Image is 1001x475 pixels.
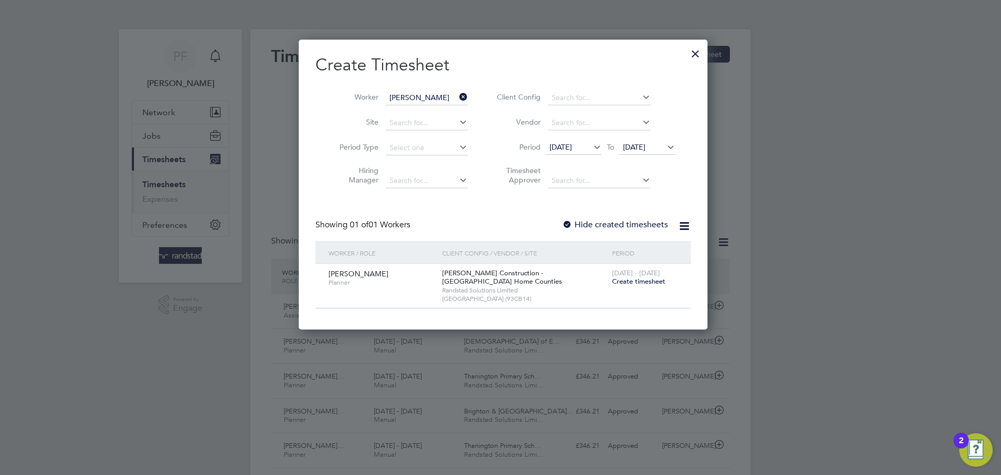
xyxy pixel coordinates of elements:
[328,269,388,278] span: [PERSON_NAME]
[350,220,369,230] span: 01 of
[612,277,665,286] span: Create timesheet
[386,116,468,130] input: Search for...
[604,140,617,154] span: To
[332,92,379,102] label: Worker
[494,117,541,127] label: Vendor
[959,433,993,467] button: Open Resource Center, 2 new notifications
[612,269,660,277] span: [DATE] - [DATE]
[386,174,468,188] input: Search for...
[609,241,680,265] div: Period
[548,174,651,188] input: Search for...
[494,142,541,152] label: Period
[350,220,410,230] span: 01 Workers
[326,241,440,265] div: Worker / Role
[332,117,379,127] label: Site
[386,91,468,105] input: Search for...
[548,91,651,105] input: Search for...
[315,54,691,76] h2: Create Timesheet
[494,92,541,102] label: Client Config
[548,116,651,130] input: Search for...
[440,241,609,265] div: Client Config / Vendor / Site
[386,141,468,155] input: Select one
[332,166,379,185] label: Hiring Manager
[623,142,645,152] span: [DATE]
[328,278,434,287] span: Planner
[442,295,607,303] span: [GEOGRAPHIC_DATA] (93CB14)
[959,441,963,454] div: 2
[562,220,668,230] label: Hide created timesheets
[442,286,607,295] span: Randstad Solutions Limited
[494,166,541,185] label: Timesheet Approver
[332,142,379,152] label: Period Type
[442,269,562,286] span: [PERSON_NAME] Construction - [GEOGRAPHIC_DATA] Home Counties
[550,142,572,152] span: [DATE]
[315,220,412,230] div: Showing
